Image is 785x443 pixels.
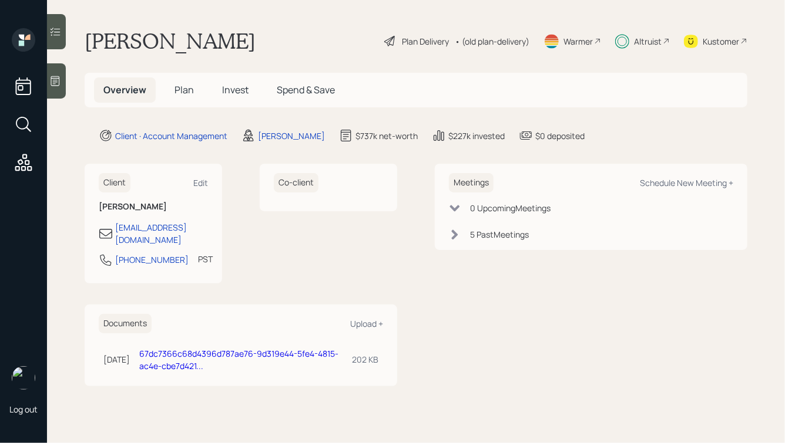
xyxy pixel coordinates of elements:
[470,202,551,214] div: 0 Upcoming Meeting s
[198,253,213,265] div: PST
[12,366,35,390] img: hunter_neumayer.jpg
[99,314,152,333] h6: Documents
[99,202,208,212] h6: [PERSON_NAME]
[470,228,529,241] div: 5 Past Meeting s
[274,173,318,192] h6: Co-client
[350,318,383,329] div: Upload +
[634,35,662,48] div: Altruist
[85,28,256,54] h1: [PERSON_NAME]
[175,83,194,96] span: Plan
[193,177,208,188] div: Edit
[115,221,208,246] div: [EMAIL_ADDRESS][DOMAIN_NAME]
[352,353,378,366] div: 202 KB
[563,35,593,48] div: Warmer
[222,83,249,96] span: Invest
[277,83,335,96] span: Spend & Save
[103,83,146,96] span: Overview
[703,35,739,48] div: Kustomer
[455,35,529,48] div: • (old plan-delivery)
[402,35,449,48] div: Plan Delivery
[9,404,38,415] div: Log out
[640,177,733,188] div: Schedule New Meeting +
[535,130,585,142] div: $0 deposited
[258,130,325,142] div: [PERSON_NAME]
[115,253,189,266] div: [PHONE_NUMBER]
[115,130,227,142] div: Client · Account Management
[449,173,494,192] h6: Meetings
[448,130,505,142] div: $227k invested
[103,353,130,366] div: [DATE]
[99,173,130,192] h6: Client
[139,348,338,371] a: 67dc7366c68d4396d787ae76-9d319e44-5fe4-4815-ac4e-cbe7d421...
[355,130,418,142] div: $737k net-worth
